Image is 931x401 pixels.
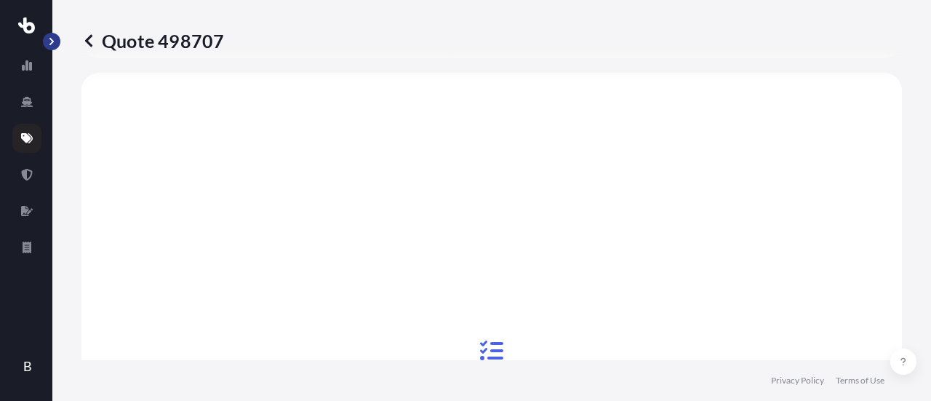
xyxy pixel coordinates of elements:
[836,375,884,386] a: Terms of Use
[23,359,32,373] span: B
[81,29,224,52] p: Quote 498707
[771,375,824,386] a: Privacy Policy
